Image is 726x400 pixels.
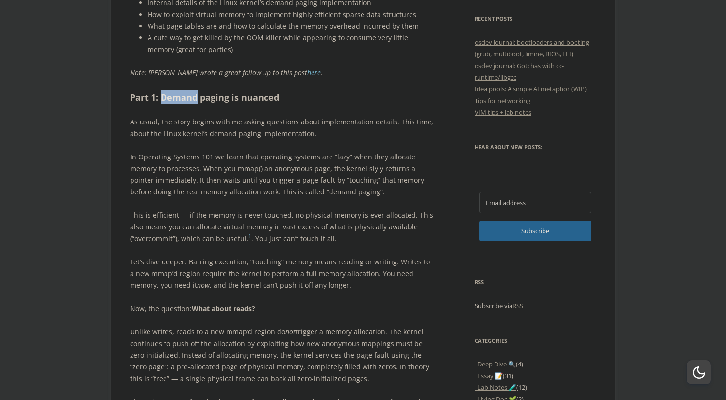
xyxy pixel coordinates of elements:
a: _Lab Notes 🧪 [475,383,516,392]
li: (12) [475,382,596,393]
a: Idea pools: A simple AI metaphor (WIP) [475,85,587,93]
strong: What about reads? [192,304,255,313]
li: (31) [475,370,596,382]
a: Tips for networking [475,96,530,105]
p: In Operating Systems 101 we learn that operating systems are “lazy” when they allocate memory to ... [130,151,433,198]
a: RSS [512,301,523,310]
h3: RSS [475,277,596,288]
button: Subscribe [479,221,591,241]
p: Unlike writes, reads to a new mmap’d region do trigger a memory allocation. The kernel continues ... [130,326,433,384]
h3: Hear about new posts: [475,141,596,153]
a: osdev journal: bootloaders and booting (grub, multiboot, limine, BIOS, EFI) [475,38,589,58]
p: . [130,67,433,79]
p: As usual, the story begins with me asking questions about implementation details. This time, abou... [130,116,433,139]
p: This is efficient — if the memory is never touched, no physical memory is ever allocated. This al... [130,209,433,244]
p: Let’s dive deeper. Barring execution, “touching” memory means reading or writing. Writes to a new... [130,256,433,291]
li: (4) [475,358,596,370]
input: Email address [479,192,591,213]
a: _Essay 📝 [475,371,503,380]
a: osdev journal: Gotchas with cc-runtime/libgcc [475,61,564,82]
h3: Recent Posts [475,13,596,25]
li: A cute way to get killed by the OOM killer while appearing to consume very little memory (great f... [148,32,433,55]
li: What page tables are and how to calculate the memory overhead incurred by them [148,20,433,32]
a: _Deep Dive 🔍 [475,360,516,368]
p: Now, the question: [130,303,433,314]
a: 1 [248,234,251,243]
sup: 1 [248,233,251,240]
a: here [307,68,321,77]
h3: Categories [475,335,596,347]
p: Subscribe via [475,300,596,312]
li: How to exploit virtual memory to implement highly efficient sparse data structures [148,9,433,20]
h2: Part 1: Demand paging is nuanced [130,90,433,104]
em: Note: [PERSON_NAME] wrote a great follow up to this post [130,68,321,77]
a: VIM tips + lab notes [475,108,531,117]
em: now [197,280,210,290]
em: not [285,327,296,336]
